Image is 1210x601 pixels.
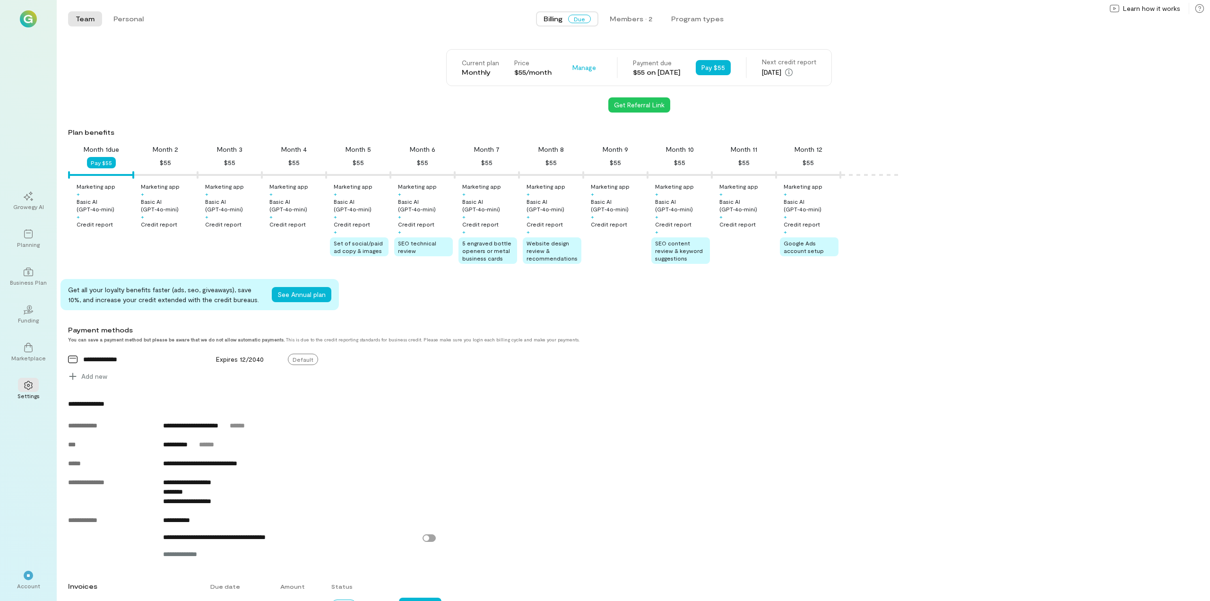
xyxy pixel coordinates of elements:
div: Month 9 [603,145,628,154]
div: + [527,213,530,220]
div: $55 [803,157,814,168]
div: + [719,190,723,198]
div: + [784,228,787,235]
div: Month 2 [153,145,178,154]
div: Month 12 [795,145,822,154]
div: Marketing app [334,183,372,190]
div: Credit report [334,220,370,228]
div: Marketing app [462,183,501,190]
div: Month 1 due [84,145,119,154]
div: Amount [275,578,326,595]
div: Basic AI (GPT‑4o‑mini) [141,198,196,213]
span: Set of social/paid ad copy & images [334,240,383,254]
div: $55 [610,157,621,168]
div: + [591,190,594,198]
div: Credit report [462,220,499,228]
div: + [719,213,723,220]
div: Marketplace [11,354,46,362]
div: Marketing app [205,183,244,190]
div: Growegy AI [13,203,44,210]
div: + [334,213,337,220]
div: + [655,228,658,235]
button: Personal [106,11,151,26]
div: Invoices [62,577,205,596]
div: Credit report [77,220,113,228]
div: Marketing app [784,183,822,190]
div: $55 [224,157,235,168]
div: Next credit report [762,57,816,67]
span: Google Ads account setup [784,240,824,254]
a: Marketplace [11,335,45,369]
div: Settings [17,392,40,400]
button: Get Referral Link [608,97,670,113]
div: + [784,213,787,220]
div: Credit report [784,220,820,228]
div: + [655,213,658,220]
div: + [141,213,144,220]
button: Team [68,11,102,26]
div: Month 11 [731,145,757,154]
div: $55 [738,157,750,168]
div: Basic AI (GPT‑4o‑mini) [269,198,324,213]
div: Business Plan [10,279,47,286]
div: Planning [17,241,40,248]
span: Due [568,15,591,23]
strong: You can save a payment method but please be aware that we do not allow automatic payments. [68,337,285,342]
span: Default [288,354,318,365]
div: Price [514,58,552,68]
div: Basic AI (GPT‑4o‑mini) [205,198,260,213]
div: + [398,228,401,235]
div: Basic AI (GPT‑4o‑mini) [719,198,774,213]
div: Due date [205,578,274,595]
a: Settings [11,373,45,407]
div: Marketing app [398,183,437,190]
div: + [655,190,658,198]
div: Credit report [398,220,434,228]
div: + [527,190,530,198]
div: Credit report [269,220,306,228]
div: + [141,190,144,198]
div: Marketing app [141,183,180,190]
div: Month 7 [474,145,500,154]
div: + [205,213,208,220]
div: Credit report [655,220,691,228]
div: $55 on [DATE] [633,68,681,77]
div: Plan benefits [68,128,1206,137]
div: $55 [288,157,300,168]
div: + [398,213,401,220]
div: Payment due [633,58,681,68]
div: + [334,228,337,235]
div: + [269,190,273,198]
div: $55 [160,157,171,168]
div: + [205,190,208,198]
div: + [398,190,401,198]
div: $55 [353,157,364,168]
div: Status [326,578,399,595]
div: + [462,213,466,220]
div: + [269,213,273,220]
div: Credit report [719,220,756,228]
button: BillingDue [536,11,598,26]
div: Marketing app [269,183,308,190]
a: Funding [11,297,45,331]
div: Manage [567,60,602,75]
button: Members · 2 [602,11,660,26]
span: Add new [81,372,107,381]
div: Month 3 [217,145,242,154]
div: Credit report [591,220,627,228]
div: Credit report [141,220,177,228]
div: Basic AI (GPT‑4o‑mini) [784,198,838,213]
div: Payment methods [68,325,1092,335]
div: Marketing app [591,183,630,190]
div: Funding [18,316,39,324]
div: Basic AI (GPT‑4o‑mini) [334,198,389,213]
div: + [77,190,80,198]
div: Marketing app [719,183,758,190]
span: Manage [572,63,596,72]
div: Basic AI (GPT‑4o‑mini) [655,198,710,213]
div: Basic AI (GPT‑4o‑mini) [77,198,131,213]
a: Growegy AI [11,184,45,218]
div: Basic AI (GPT‑4o‑mini) [591,198,646,213]
div: + [784,190,787,198]
a: Business Plan [11,260,45,294]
